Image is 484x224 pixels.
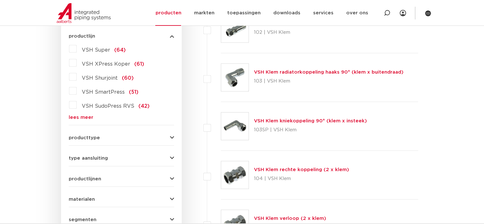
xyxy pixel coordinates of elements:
[254,27,377,38] p: 102 | VSH Klem
[82,61,130,67] span: VSH XPress Koper
[82,90,125,95] span: VSH SmartPress
[69,217,96,222] span: segmenten
[69,34,95,39] span: productlijn
[114,47,126,53] span: (64)
[254,125,367,135] p: 103SP | VSH Klem
[69,197,95,202] span: materialen
[82,76,118,81] span: VSH Shurjoint
[221,161,249,189] img: Thumbnail for VSH Klem rechte koppeling (2 x klem)
[138,104,150,109] span: (42)
[254,216,326,221] a: VSH Klem verloop (2 x klem)
[254,119,367,123] a: VSH Klem kniekoppeling 90° (klem x insteek)
[82,47,110,53] span: VSH Super
[69,135,100,140] span: producttype
[254,76,403,86] p: 103 | VSH Klem
[221,112,249,140] img: Thumbnail for VSH Klem kniekoppeling 90° (klem x insteek)
[69,115,174,120] a: lees meer
[254,70,403,75] a: VSH Klem radiatorkoppeling haaks 90° (klem x buitendraad)
[69,156,108,161] span: type aansluiting
[82,104,134,109] span: VSH SudoPress RVS
[129,90,138,95] span: (51)
[134,61,144,67] span: (61)
[69,156,174,161] button: type aansluiting
[221,64,249,91] img: Thumbnail for VSH Klem radiatorkoppeling haaks 90° (klem x buitendraad)
[69,177,174,181] button: productlijnen
[254,167,349,172] a: VSH Klem rechte koppeling (2 x klem)
[69,135,174,140] button: producttype
[69,34,174,39] button: productlijn
[69,177,101,181] span: productlijnen
[69,197,174,202] button: materialen
[221,15,249,42] img: Thumbnail for VSH Klem radiatorkoppeling (klem x buitendraad)
[69,217,174,222] button: segmenten
[122,76,134,81] span: (60)
[254,174,349,184] p: 104 | VSH Klem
